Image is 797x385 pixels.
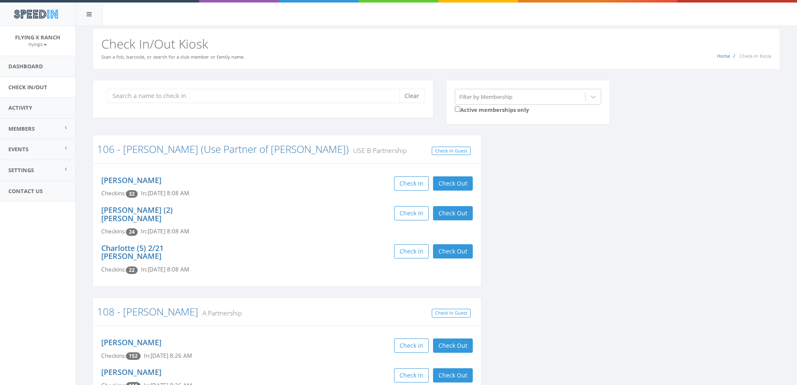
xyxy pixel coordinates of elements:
span: In: [DATE] 8:08 AM [141,227,189,235]
span: Checkins: [101,189,126,197]
button: Check Out [433,176,473,191]
button: Check in [394,244,429,258]
span: Flying X Ranch [15,34,60,41]
a: Check In Guest [432,147,471,155]
button: Check in [394,368,429,382]
a: [PERSON_NAME] [101,367,161,377]
button: Check Out [433,338,473,353]
small: A Partnership [198,308,242,318]
span: Checkin count [126,266,138,274]
input: Active memberships only [455,106,460,112]
a: Check In Guest [432,309,471,318]
a: 108 - [PERSON_NAME] [97,305,198,318]
small: FlyingX [28,41,47,47]
h2: Check In/Out Kiosk [101,37,771,51]
small: Scan a fob, barcode, or search for a club member or family name. [101,54,245,60]
span: Members [8,125,35,132]
a: [PERSON_NAME] [101,337,161,347]
label: Active memberships only [455,105,529,114]
a: [PERSON_NAME] [101,175,161,185]
input: Search a name to check in [107,89,405,103]
span: Settings [8,166,34,174]
span: Checkins: [101,266,126,273]
span: In: [DATE] 8:08 AM [141,189,189,197]
a: [PERSON_NAME] (2) [PERSON_NAME] [101,205,173,223]
button: Check Out [433,206,473,220]
button: Check in [394,176,429,191]
button: Check in [394,338,429,353]
img: speedin_logo.png [10,6,62,22]
button: Clear [399,89,425,103]
button: Check Out [433,244,473,258]
a: 106 - [PERSON_NAME] (Use Partner of [PERSON_NAME]) [97,142,349,156]
a: FlyingX [28,40,47,48]
button: Check in [394,206,429,220]
span: Checkin count [126,190,138,198]
span: Events [8,145,28,153]
span: In: [DATE] 8:08 AM [141,266,189,273]
span: Checkins: [101,352,126,359]
span: Checkin count [126,352,141,360]
span: In: [DATE] 8:26 AM [144,352,192,359]
span: Checkin count [126,228,138,236]
span: Contact Us [8,187,43,195]
a: Charlotte (5) 2/21 [PERSON_NAME] [101,243,164,261]
a: Home [717,53,730,59]
button: Check Out [433,368,473,382]
span: Check-In Kiosk [740,53,771,59]
span: Checkins: [101,227,126,235]
small: USE B Partnership [349,146,407,155]
div: Filter by Membership [459,93,513,101]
